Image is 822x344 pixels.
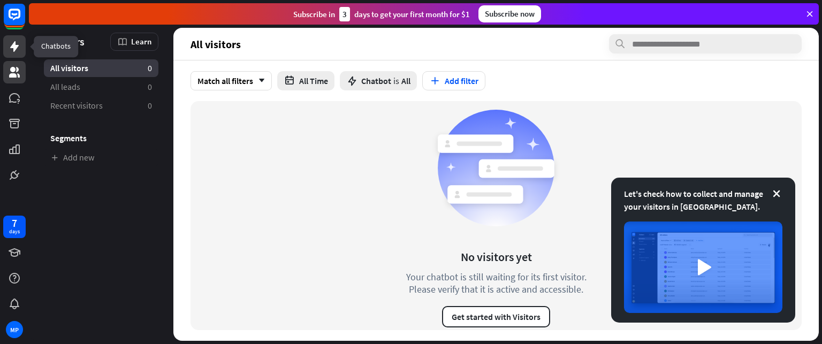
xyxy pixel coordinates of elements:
[393,75,399,86] span: is
[50,63,88,74] span: All visitors
[624,187,782,213] div: Let's check how to collect and manage your visitors in [GEOGRAPHIC_DATA].
[624,221,782,313] img: image
[148,81,152,93] aside: 0
[44,149,158,166] a: Add new
[50,81,80,93] span: All leads
[12,218,17,228] div: 7
[50,100,103,111] span: Recent visitors
[9,4,41,36] button: Open LiveChat chat widget
[44,97,158,114] a: Recent visitors 0
[6,321,23,338] div: MP
[386,271,606,295] div: Your chatbot is still waiting for its first visitor. Please verify that it is active and accessible.
[148,100,152,111] aside: 0
[293,7,470,21] div: Subscribe in days to get your first month for $1
[9,228,20,235] div: days
[461,249,532,264] div: No visitors yet
[3,216,26,238] a: 7 days
[401,75,410,86] span: All
[50,35,85,48] span: Visitors
[44,133,158,143] h3: Segments
[191,38,241,50] span: All visitors
[191,71,272,90] div: Match all filters
[253,78,265,84] i: arrow_down
[131,36,151,47] span: Learn
[339,7,350,21] div: 3
[422,71,485,90] button: Add filter
[277,71,334,90] button: All Time
[442,306,550,327] button: Get started with Visitors
[148,63,152,74] aside: 0
[478,5,541,22] div: Subscribe now
[361,75,391,86] span: Chatbot
[44,78,158,96] a: All leads 0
